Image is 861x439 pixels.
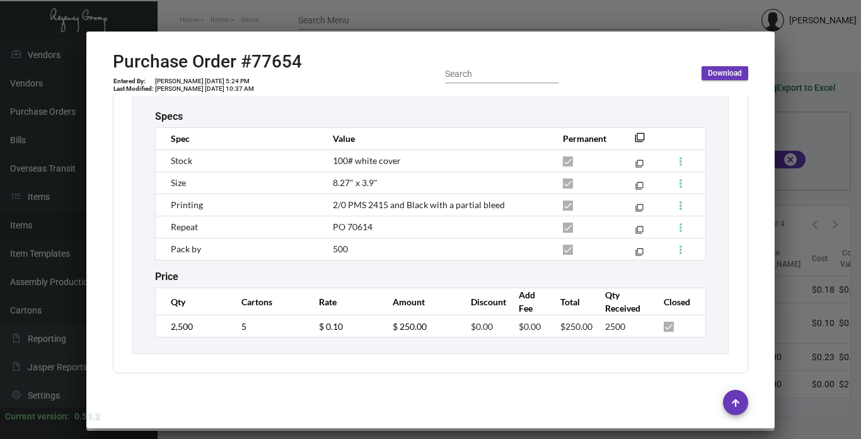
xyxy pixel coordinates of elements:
span: 100# white cover [333,155,401,166]
span: 2/0 PMS 2415 and Black with a partial bleed [333,199,505,210]
div: Current version: [5,410,69,423]
th: Value [320,127,550,149]
span: Printing [171,199,203,210]
th: Closed [651,288,706,315]
span: Repeat [171,221,198,232]
span: $0.00 [519,321,541,332]
span: Download [708,68,742,79]
mat-icon: filter_none [635,228,644,237]
mat-icon: filter_none [635,162,644,170]
span: $0.00 [471,321,493,332]
h2: Price [155,271,178,283]
h2: Specs [155,110,183,122]
th: Amount [380,288,458,315]
td: [PERSON_NAME] [DATE] 10:37 AM [154,85,255,93]
span: 500 [333,243,348,254]
h2: Purchase Order #77654 [113,51,302,73]
mat-icon: filter_none [635,250,644,259]
th: Add Fee [506,288,548,315]
span: Pack by [171,243,201,254]
th: Permanent [550,127,616,149]
mat-icon: filter_none [635,206,644,214]
td: Entered By: [113,78,154,85]
span: Size [171,177,186,188]
th: Rate [306,288,380,315]
th: Total [548,288,592,315]
span: $250.00 [560,321,592,332]
th: Discount [458,288,506,315]
span: 2500 [605,321,625,332]
th: Qty [155,288,229,315]
span: PO 70614 [333,221,373,232]
mat-icon: filter_none [635,136,645,146]
td: Last Modified: [113,85,154,93]
div: 0.51.2 [74,410,100,423]
th: Spec [155,127,320,149]
th: Cartons [229,288,307,315]
span: 8.27" x 3.9" [333,177,378,188]
td: [PERSON_NAME] [DATE] 5:24 PM [154,78,255,85]
span: Stock [171,155,192,166]
th: Qty Received [592,288,652,315]
button: Download [702,66,748,80]
mat-icon: filter_none [635,184,644,192]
